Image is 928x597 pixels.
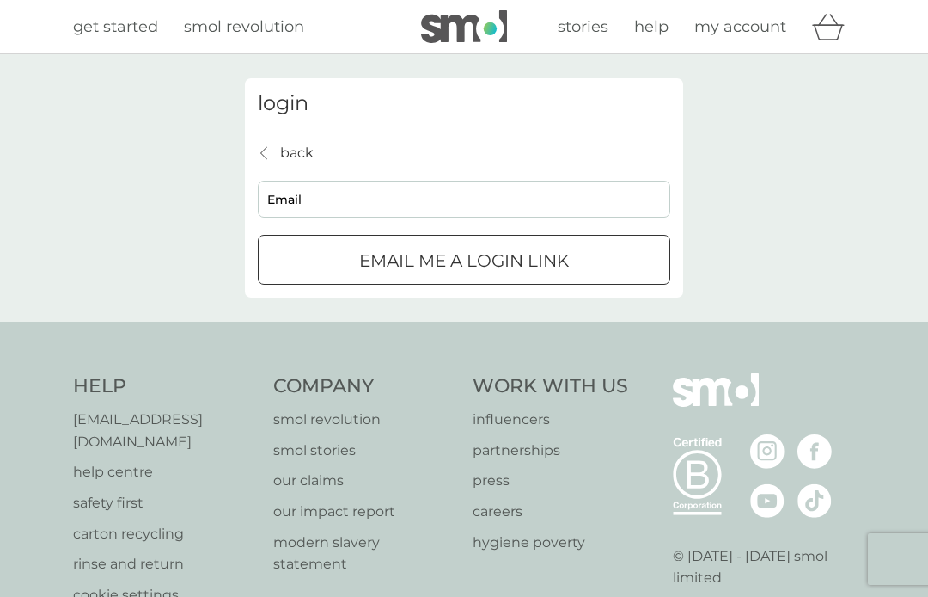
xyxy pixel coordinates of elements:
[273,409,456,431] a: smol revolution
[558,17,608,36] span: stories
[558,15,608,40] a: stories
[73,409,256,452] a: [EMAIL_ADDRESS][DOMAIN_NAME]
[473,470,628,492] a: press
[273,532,456,575] a: modern slavery statement
[473,440,628,462] a: partnerships
[73,492,256,514] a: safety first
[473,373,628,400] h4: Work With Us
[694,15,786,40] a: my account
[750,483,785,518] img: visit the smol Youtube page
[73,461,256,483] a: help centre
[273,373,456,400] h4: Company
[273,470,456,492] a: our claims
[73,553,256,575] a: rinse and return
[73,17,158,36] span: get started
[473,501,628,523] a: careers
[797,483,832,518] img: visit the smol Tiktok page
[812,9,855,44] div: basket
[258,91,670,116] h3: login
[280,142,314,164] p: back
[258,235,670,285] button: Email me a login link
[184,17,304,36] span: smol revolution
[73,15,158,40] a: get started
[473,409,628,431] a: influencers
[73,373,256,400] h4: Help
[694,17,786,36] span: my account
[797,434,832,469] img: visit the smol Facebook page
[359,247,569,274] p: Email me a login link
[634,15,669,40] a: help
[273,440,456,462] a: smol stories
[73,523,256,545] a: carton recycling
[750,434,785,469] img: visit the smol Instagram page
[673,373,759,432] img: smol
[184,15,304,40] a: smol revolution
[473,532,628,554] a: hygiene poverty
[673,545,856,589] p: © [DATE] - [DATE] smol limited
[273,501,456,523] a: our impact report
[634,17,669,36] span: help
[421,10,507,43] img: smol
